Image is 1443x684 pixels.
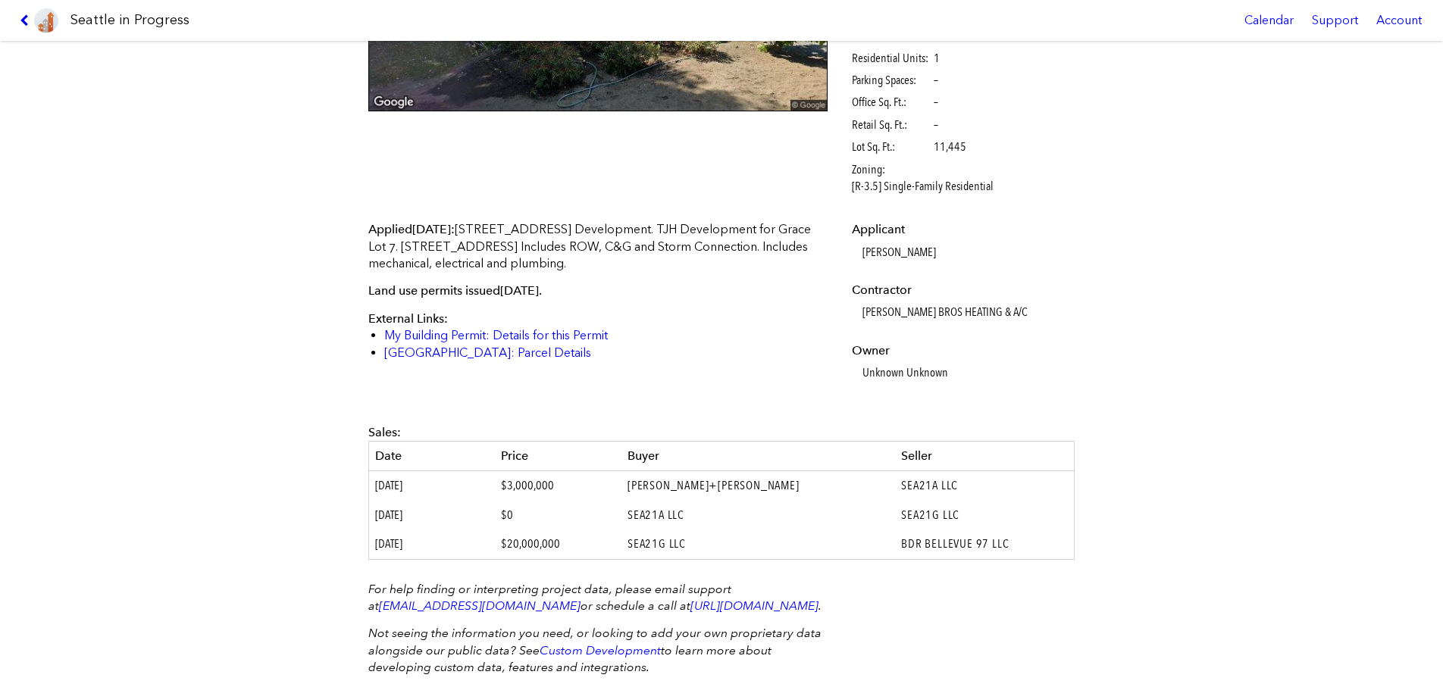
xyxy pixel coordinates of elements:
h1: Seattle in Progress [70,11,189,30]
a: [EMAIL_ADDRESS][DOMAIN_NAME] [379,598,581,613]
em: For help finding or interpreting project data, please email support at or schedule a call at . [368,582,822,613]
dt: Applicant [852,221,1071,238]
img: favicon-96x96.png [34,8,58,33]
p: Land use permits issued . [368,283,828,299]
span: [R-3.5] Single-Family Residential [852,178,994,195]
span: Residential Units: [852,50,931,67]
span: [DATE] [375,478,402,492]
span: [DATE] [412,222,451,236]
span: External Links: [368,311,448,326]
span: – [934,94,938,111]
span: [DATE] [375,508,402,522]
dt: Owner [852,342,1071,359]
span: Retail Sq. Ft.: [852,117,931,133]
span: [DATE] [500,283,539,298]
td: BDR BELLEVUE 97 LLC [895,529,1074,559]
th: Date [369,442,496,471]
th: Price [495,442,621,471]
span: – [934,72,938,89]
td: SEA21A LLC [895,471,1074,501]
a: [URL][DOMAIN_NAME] [690,598,819,613]
th: Buyer [621,442,895,471]
dd: [PERSON_NAME] BROS HEATING & A/C [862,304,1071,320]
span: Parking Spaces: [852,72,931,89]
dd: [PERSON_NAME] [862,244,1071,261]
td: [PERSON_NAME]+[PERSON_NAME] [621,471,895,501]
span: Applied : [368,222,455,236]
td: $0 [495,501,621,529]
a: Custom Development [540,643,661,657]
td: $3,000,000 [495,471,621,501]
td: $20,000,000 [495,529,621,559]
em: Not seeing the information you need, or looking to add your own proprietary data alongside our pu... [368,626,822,674]
th: Seller [895,442,1074,471]
p: [STREET_ADDRESS] Development. TJH Development for Grace Lot 7. [STREET_ADDRESS] Includes ROW, C&G... [368,221,828,272]
td: SEA21G LLC [895,501,1074,529]
span: [DATE] [375,536,402,551]
td: SEA21A LLC [621,501,895,529]
span: Office Sq. Ft.: [852,94,931,111]
span: Lot Sq. Ft.: [852,139,931,155]
dt: Contractor [852,282,1071,298]
span: Zoning: [852,161,931,178]
span: – [934,117,938,133]
div: Sales: [368,424,1075,441]
a: [GEOGRAPHIC_DATA]: Parcel Details [384,345,591,360]
span: 1 [934,50,940,67]
span: 11,445 [934,139,966,155]
td: SEA21G LLC [621,529,895,559]
dd: Unknown Unknown [862,364,1071,381]
a: My Building Permit: Details for this Permit [384,328,608,342]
